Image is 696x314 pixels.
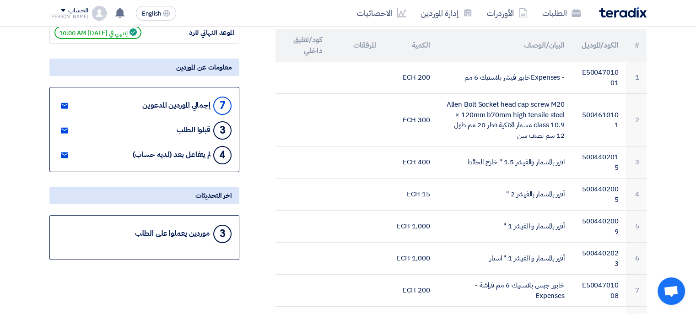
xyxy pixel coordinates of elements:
th: كود/تعليق داخلي [275,29,329,62]
div: [PERSON_NAME] [49,14,88,19]
td: 200 ECH [383,62,437,94]
td: 4 [626,179,647,211]
th: البيان/الوصف [437,29,572,62]
th: المرفقات [329,29,383,62]
th: # [626,29,647,62]
td: 6 [626,243,647,275]
div: معلومات عن الموردين [49,59,239,76]
div: قبلوا الطلب [177,126,210,135]
td: 200 ECH [383,275,437,307]
div: 3 [213,121,232,140]
td: أفيز بالمسمار و الفيشر 1 " استار [437,243,572,275]
td: 400 ECH [383,146,437,179]
div: 7 [213,97,232,115]
button: English [136,6,176,21]
td: E5004701008 [572,275,626,307]
td: 5004610101 [572,94,626,146]
td: افيز بالمسمار والفيشر 1.5 " خارج الحائط [437,146,572,179]
td: 300 ECH [383,94,437,146]
td: E5004701001 [572,62,626,94]
div: الحساب [68,7,88,15]
th: الكمية [383,29,437,62]
td: خابور جبس بلاستيك 6 مم فراشة - Expenses [437,275,572,307]
td: 1,000 ECH [383,211,437,243]
td: 5004402023 [572,243,626,275]
td: 1,000 ECH [383,243,437,275]
a: Open chat [658,277,685,305]
td: 2 [626,94,647,146]
td: أفيز بالمسمار و الفيشر 1 " [437,211,572,243]
div: لم يتفاعل بعد (لديه حساب) [133,151,210,159]
div: موردين يعملوا على الطلب [135,229,210,238]
td: 5 [626,211,647,243]
td: Allen Bolt Socket head cap screw M20 × 120mm b70mm high tensile steel class 10.9 مسمار الانكية قط... [437,94,572,146]
td: 5004402009 [572,211,626,243]
img: Teradix logo [599,7,647,18]
div: 3 [213,225,232,243]
a: الطلبات [535,2,588,24]
td: 1 [626,62,647,94]
span: English [142,11,161,17]
span: إنتهي في [DATE] 10:00 AM [54,26,141,39]
td: أفيز بالمسمار بالفيشر 2 " [437,179,572,211]
div: اخر التحديثات [49,187,239,204]
td: 5004402005 [572,179,626,211]
a: الاحصائيات [350,2,413,24]
td: 15 ECH [383,179,437,211]
img: profile_test.png [92,6,107,21]
a: الأوردرات [480,2,535,24]
td: 3 [626,146,647,179]
a: إدارة الموردين [413,2,480,24]
td: 7 [626,275,647,307]
td: 5004402015 [572,146,626,179]
th: الكود/الموديل [572,29,626,62]
td: - Expensesخابور فيشر بلاستيك 6 مم [437,62,572,94]
div: إجمالي الموردين المدعوين [142,101,210,110]
div: 4 [213,146,232,164]
div: الموعد النهائي للرد [166,27,234,38]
